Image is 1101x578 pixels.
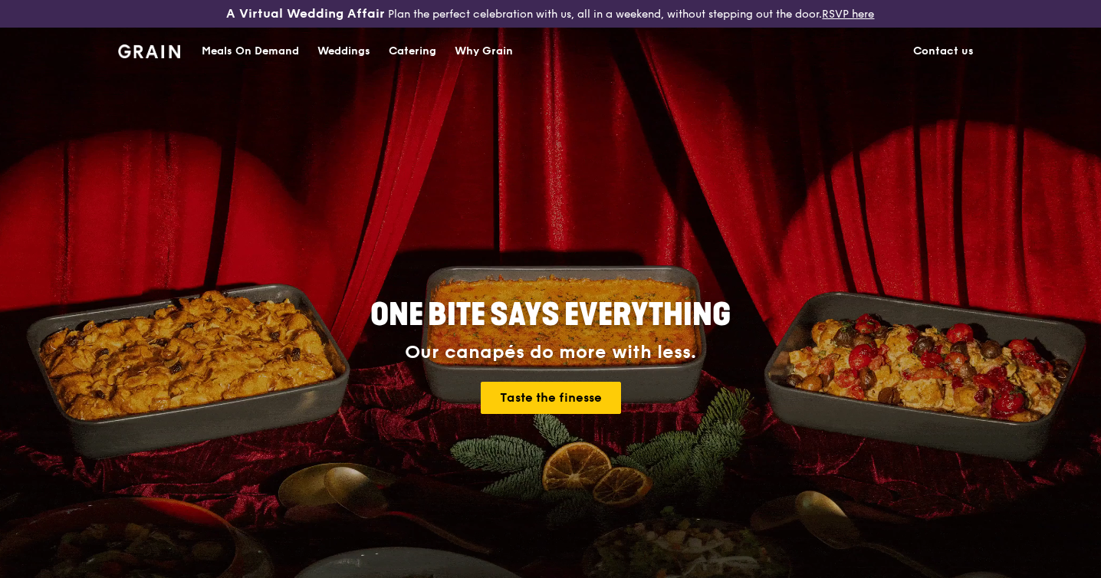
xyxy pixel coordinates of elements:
h3: A Virtual Wedding Affair [226,6,385,21]
div: Plan the perfect celebration with us, all in a weekend, without stepping out the door. [183,6,917,21]
span: ONE BITE SAYS EVERYTHING [370,297,731,333]
div: Meals On Demand [202,28,299,74]
a: Weddings [308,28,380,74]
a: RSVP here [822,8,874,21]
a: Taste the finesse [481,382,621,414]
div: Why Grain [455,28,513,74]
div: Catering [389,28,436,74]
a: Contact us [904,28,983,74]
div: Our canapés do more with less. [274,342,827,363]
img: Grain [118,44,180,58]
a: Why Grain [445,28,522,74]
a: GrainGrain [118,27,180,73]
a: Catering [380,28,445,74]
div: Weddings [317,28,370,74]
